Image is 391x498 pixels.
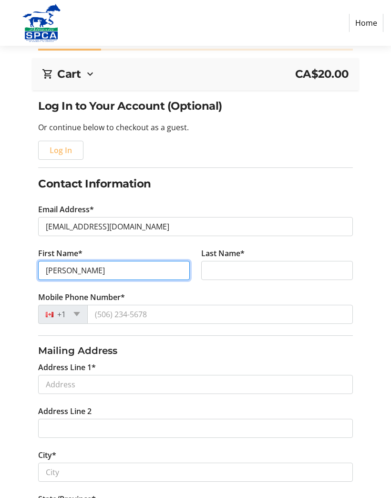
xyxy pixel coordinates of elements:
[349,14,383,32] a: Home
[38,248,82,259] label: First Name*
[38,204,94,215] label: Email Address*
[38,405,92,417] label: Address Line 2
[38,449,56,461] label: City*
[38,98,352,114] h2: Log In to Your Account (Optional)
[38,141,83,160] button: Log In
[8,4,75,42] img: Alberta SPCA's Logo
[38,375,352,394] input: Address
[201,248,245,259] label: Last Name*
[38,343,352,358] h3: Mailing Address
[38,122,352,133] p: Or continue below to checkout as a guest.
[38,463,352,482] input: City
[295,66,349,82] span: CA$20.00
[38,362,96,373] label: Address Line 1*
[57,66,81,82] h2: Cart
[38,176,352,192] h2: Contact Information
[42,66,349,82] div: CartCA$20.00
[38,291,125,303] label: Mobile Phone Number*
[50,145,72,156] span: Log In
[87,305,352,324] input: (506) 234-5678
